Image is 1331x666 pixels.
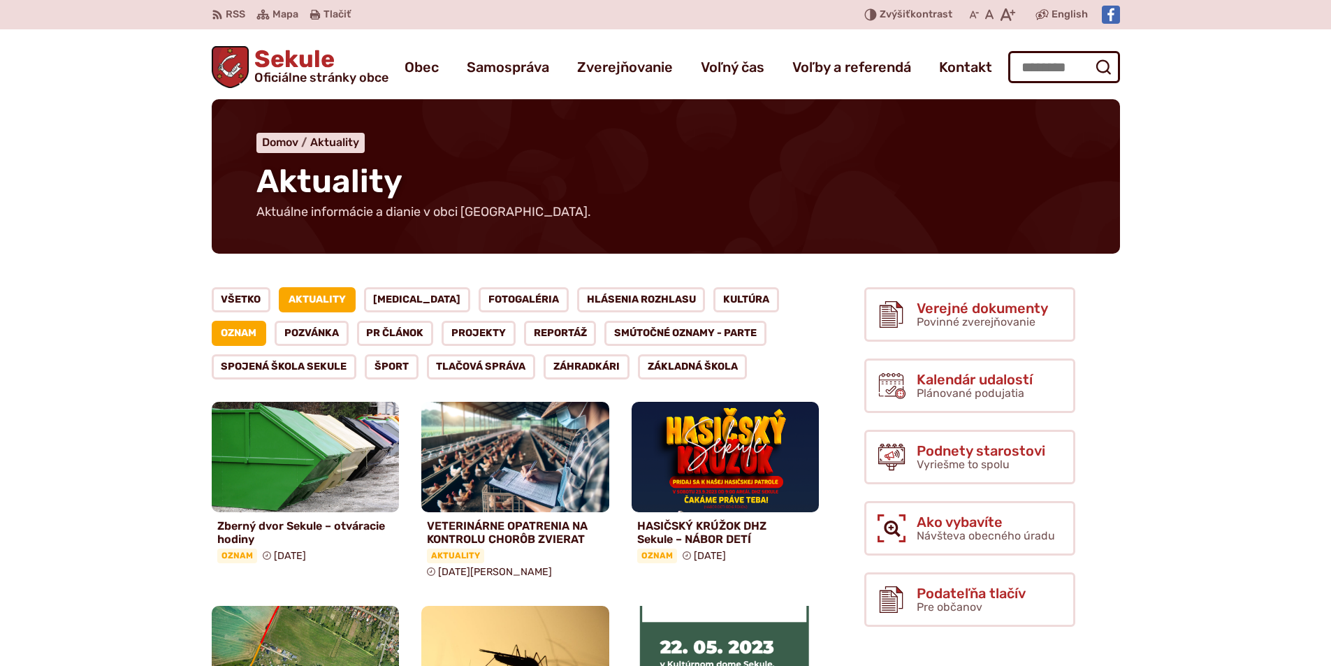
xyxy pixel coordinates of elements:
a: Projekty [442,321,516,346]
a: Podateľňa tlačív Pre občanov [864,572,1075,627]
a: Kontakt [939,48,992,87]
span: Oznam [217,549,257,563]
span: [DATE] [274,550,306,562]
a: Podnety starostovi Vyriešme to spolu [864,430,1075,484]
h4: VETERINÁRNE OPATRENIA NA KONTROLU CHORÔB ZVIERAT [427,519,604,546]
a: PR článok [357,321,434,346]
a: Obec [405,48,439,87]
span: Návšteva obecného úradu [917,529,1055,542]
span: Domov [262,136,298,149]
a: Fotogaléria [479,287,569,312]
a: Zberný dvor Sekule – otváracie hodiny Oznam [DATE] [212,402,400,569]
a: Reportáž [524,321,597,346]
a: Záhradkári [544,354,630,379]
h4: HASIČSKÝ KRÚŽOK DHZ Sekule – NÁBOR DETÍ [637,519,814,546]
a: Ako vybavíte Návšteva obecného úradu [864,501,1075,556]
a: Samospráva [467,48,549,87]
a: Hlásenia rozhlasu [577,287,706,312]
span: Verejné dokumenty [917,301,1048,316]
span: Tlačiť [323,9,351,21]
a: English [1049,6,1091,23]
img: Prejsť na Facebook stránku [1102,6,1120,24]
a: Aktuality [279,287,356,312]
a: Pozvánka [275,321,349,346]
a: Šport [365,354,419,379]
a: Logo Sekule, prejsť na domovskú stránku. [212,46,389,88]
img: Prejsť na domovskú stránku [212,46,249,88]
span: Kalendár udalostí [917,372,1033,387]
a: Voľný čas [701,48,764,87]
a: VETERINÁRNE OPATRENIA NA KONTROLU CHORÔB ZVIERAT Aktuality [DATE][PERSON_NAME] [421,402,609,584]
a: Domov [262,136,310,149]
span: [DATE][PERSON_NAME] [438,566,552,578]
p: Aktuálne informácie a dianie v obci [GEOGRAPHIC_DATA]. [256,205,592,220]
span: Mapa [272,6,298,23]
span: Oficiálne stránky obce [254,71,388,84]
a: [MEDICAL_DATA] [364,287,471,312]
span: Plánované podujatia [917,386,1024,400]
span: English [1052,6,1088,23]
a: Oznam [212,321,267,346]
a: Základná škola [638,354,748,379]
a: Kalendár udalostí Plánované podujatia [864,359,1075,413]
span: Oznam [637,549,677,563]
a: Zverejňovanie [577,48,673,87]
span: Aktuality [427,549,484,563]
a: Všetko [212,287,271,312]
a: HASIČSKÝ KRÚŽOK DHZ Sekule – NÁBOR DETÍ Oznam [DATE] [632,402,820,569]
span: Povinné zverejňovanie [917,315,1035,328]
span: Podateľňa tlačív [917,586,1026,601]
span: Vyriešme to spolu [917,458,1010,471]
a: Tlačová správa [427,354,536,379]
span: kontrast [880,9,952,21]
h4: Zberný dvor Sekule – otváracie hodiny [217,519,394,546]
span: Ako vybavíte [917,514,1055,530]
a: Aktuality [310,136,359,149]
a: Smútočné oznamy - parte [604,321,766,346]
a: Spojená škola Sekule [212,354,357,379]
span: Zvýšiť [880,8,910,20]
span: [DATE] [694,550,726,562]
a: Kultúra [713,287,779,312]
a: Voľby a referendá [792,48,911,87]
span: Podnety starostovi [917,443,1045,458]
span: Sekule [249,48,388,84]
a: Verejné dokumenty Povinné zverejňovanie [864,287,1075,342]
span: Pre občanov [917,600,982,614]
span: RSS [226,6,245,23]
span: Aktuality [256,162,402,201]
